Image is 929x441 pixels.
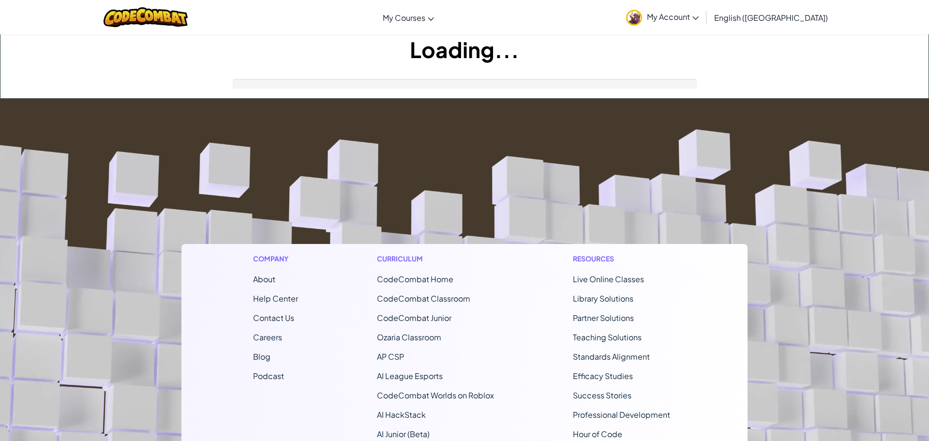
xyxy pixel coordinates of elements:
a: My Account [621,2,704,32]
a: Blog [253,351,270,362]
span: English ([GEOGRAPHIC_DATA]) [714,13,828,23]
a: Professional Development [573,410,670,420]
a: Careers [253,332,282,342]
a: Partner Solutions [573,313,634,323]
a: English ([GEOGRAPHIC_DATA]) [709,4,833,30]
span: Contact Us [253,313,294,323]
a: Ozaria Classroom [377,332,441,342]
span: CodeCombat Home [377,274,453,284]
a: AI Junior (Beta) [377,429,430,439]
a: CodeCombat Classroom [377,293,470,304]
a: Teaching Solutions [573,332,642,342]
a: About [253,274,275,284]
a: Success Stories [573,390,631,400]
a: Live Online Classes [573,274,644,284]
a: Podcast [253,371,284,381]
a: Standards Alignment [573,351,650,362]
a: Hour of Code [573,429,622,439]
img: CodeCombat logo [104,7,188,27]
a: AI League Esports [377,371,443,381]
a: CodeCombat Junior [377,313,451,323]
span: My Account [647,12,699,22]
span: My Courses [383,13,425,23]
h1: Company [253,254,298,264]
a: Help Center [253,293,298,304]
a: AI HackStack [377,410,426,420]
a: Library Solutions [573,293,633,304]
h1: Curriculum [377,254,494,264]
h1: Loading... [0,34,929,64]
a: Efficacy Studies [573,371,633,381]
a: AP CSP [377,351,404,362]
a: My Courses [378,4,439,30]
a: CodeCombat Worlds on Roblox [377,390,494,400]
img: avatar [626,10,642,26]
h1: Resources [573,254,676,264]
